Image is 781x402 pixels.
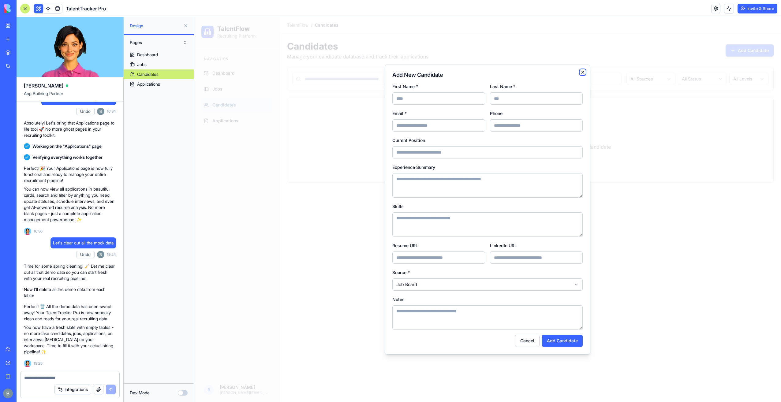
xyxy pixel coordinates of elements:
span: 16:36 [34,229,43,234]
span: TalentTracker Pro [66,5,106,12]
h2: Add New Candidate [198,55,389,61]
label: Last Name * [296,67,321,72]
button: Pages [127,38,191,47]
img: ACg8ocIug40qN1SCXJiinWdltW7QsPxROn8ZAVDlgOtPD8eQfXIZmw=s96-c [3,389,13,398]
p: You can now view all applications in beautiful cards, search and filter by anything you need, upd... [24,186,116,223]
img: ACg8ocIug40qN1SCXJiinWdltW7QsPxROn8ZAVDlgOtPD8eQfXIZmw=s96-c [97,108,104,115]
p: You now have a fresh slate with empty tables - no more fake candidates, jobs, applications, or in... [24,324,116,355]
span: Working on the "Applications" page [32,143,102,149]
div: Candidates [137,71,159,77]
button: Integrations [54,385,91,394]
label: Email * [198,94,213,99]
button: Add Candidate [348,318,389,330]
img: Ella_00000_wcx2te.png [24,228,31,235]
label: LinkedIn URL [296,226,323,231]
div: Applications [137,81,160,87]
span: 16:34 [107,109,116,114]
label: Experience Summary [198,147,241,153]
button: Undo [76,108,95,115]
label: First Name * [198,67,224,72]
span: Design [130,23,181,29]
div: Jobs [137,61,147,68]
button: Cancel [321,318,346,330]
a: Dashboard [124,50,194,60]
button: Invite & Share [738,4,777,13]
button: Undo [76,251,95,258]
a: Jobs [124,60,194,69]
span: Let's clear out all the mock data [53,240,114,246]
span: App Building Partner [24,91,116,102]
span: 19:24 [107,252,116,257]
p: Absolutely! Let's bring that Applications page to life too! 🚀 No more ghost pages in your recruit... [24,120,116,138]
img: ACg8ocIug40qN1SCXJiinWdltW7QsPxROn8ZAVDlgOtPD8eQfXIZmw=s96-c [97,251,104,258]
p: Perfect! 🎉 Your Applications page is now fully functional and ready to manage your entire recruit... [24,165,116,184]
img: Ella_00000_wcx2te.png [24,360,31,367]
img: logo [4,4,42,13]
label: Phone [296,94,308,99]
span: [PERSON_NAME] [24,82,63,89]
label: Source * [198,253,216,258]
label: Resume URL [198,226,224,231]
div: Dashboard [137,52,158,58]
label: Dev Mode [130,390,150,396]
span: 19:25 [34,361,43,366]
p: Perfect! 🗑️ All the demo data has been swept away! Your TalentTracker Pro is now squeaky clean an... [24,303,116,322]
a: Applications [124,79,194,89]
p: Now I'll delete all the demo data from each table: [24,286,116,299]
a: Candidates [124,69,194,79]
label: Notes [198,280,211,285]
label: Current Position [198,121,231,126]
span: Verifying everything works together [32,154,103,160]
label: Skills [198,187,210,192]
p: Time for some spring cleaning! 🧹 Let me clear out all that demo data so you can start fresh with ... [24,263,116,281]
